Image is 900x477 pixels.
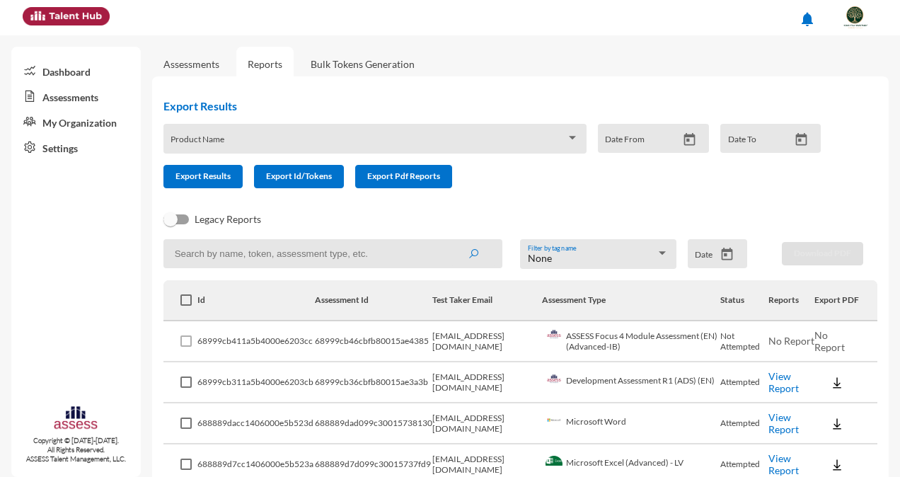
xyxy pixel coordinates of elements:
a: View Report [768,452,799,476]
td: Attempted [720,403,768,444]
button: Download PDF [782,242,863,265]
a: Reports [236,47,294,81]
span: Export Pdf Reports [367,171,440,181]
a: View Report [768,370,799,394]
td: Not Attempted [720,321,768,362]
th: Export PDF [814,280,877,321]
p: Copyright © [DATE]-[DATE]. All Rights Reserved. ASSESS Talent Management, LLC. [11,436,141,464]
mat-icon: notifications [799,11,816,28]
span: Export Results [175,171,231,181]
button: Open calendar [789,132,814,147]
td: Attempted [720,362,768,403]
button: Export Results [163,165,243,188]
a: View Report [768,411,799,435]
span: Export Id/Tokens [266,171,332,181]
td: Development Assessment R1 (ADS) (EN) [542,362,720,403]
td: 68999cb311a5b4000e6203cb [197,362,315,403]
a: Assessments [11,84,141,109]
th: Reports [768,280,814,321]
span: Download PDF [794,248,851,258]
td: [EMAIL_ADDRESS][DOMAIN_NAME] [432,362,542,403]
a: Dashboard [11,58,141,84]
td: [EMAIL_ADDRESS][DOMAIN_NAME] [432,321,542,362]
td: [EMAIL_ADDRESS][DOMAIN_NAME] [432,403,542,444]
td: 68999cb411a5b4000e6203cc [197,321,315,362]
h2: Export Results [163,99,832,113]
a: Bulk Tokens Generation [299,47,426,81]
button: Export Id/Tokens [254,165,344,188]
a: Settings [11,134,141,160]
img: assesscompany-logo.png [53,405,98,433]
span: None [528,252,552,264]
td: 68999cb36cbfb80015ae3a3b [315,362,432,403]
th: Assessment Type [542,280,720,321]
td: 688889dad099c30015738130 [315,403,432,444]
th: Id [197,280,315,321]
button: Export Pdf Reports [355,165,452,188]
span: No Report [814,329,845,353]
th: Status [720,280,768,321]
td: Microsoft Word [542,403,720,444]
td: ASSESS Focus 4 Module Assessment (EN) (Advanced-IB) [542,321,720,362]
input: Search by name, token, assessment type, etc. [163,239,502,268]
th: Test Taker Email [432,280,542,321]
td: 688889dacc1406000e5b523d [197,403,315,444]
td: 68999cb46cbfb80015ae4385 [315,321,432,362]
a: My Organization [11,109,141,134]
a: Assessments [163,58,219,70]
button: Open calendar [677,132,702,147]
span: No Report [768,335,814,347]
span: Legacy Reports [195,211,261,228]
button: Open calendar [715,247,739,262]
th: Assessment Id [315,280,432,321]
